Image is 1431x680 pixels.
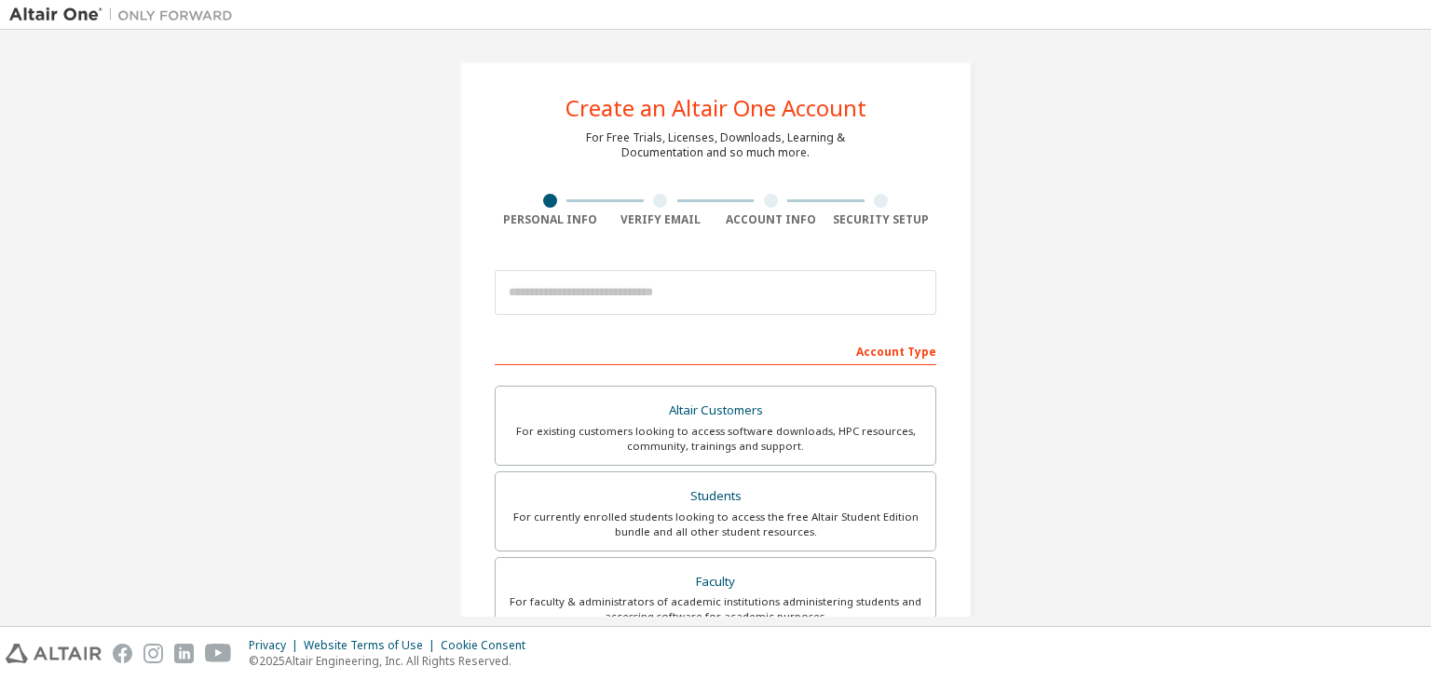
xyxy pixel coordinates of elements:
p: © 2025 Altair Engineering, Inc. All Rights Reserved. [249,653,537,669]
img: youtube.svg [205,644,232,663]
div: Faculty [507,569,924,595]
div: For faculty & administrators of academic institutions administering students and accessing softwa... [507,594,924,624]
div: For existing customers looking to access software downloads, HPC resources, community, trainings ... [507,424,924,454]
div: Cookie Consent [441,638,537,653]
div: Website Terms of Use [304,638,441,653]
div: Account Type [495,335,936,365]
div: For Free Trials, Licenses, Downloads, Learning & Documentation and so much more. [586,130,845,160]
div: Altair Customers [507,398,924,424]
img: linkedin.svg [174,644,194,663]
div: Privacy [249,638,304,653]
div: For currently enrolled students looking to access the free Altair Student Edition bundle and all ... [507,510,924,539]
img: Altair One [9,6,242,24]
div: Personal Info [495,212,606,227]
div: Verify Email [606,212,716,227]
div: Students [507,483,924,510]
div: Security Setup [826,212,937,227]
div: Account Info [715,212,826,227]
img: facebook.svg [113,644,132,663]
img: instagram.svg [143,644,163,663]
div: Create an Altair One Account [566,97,866,119]
img: altair_logo.svg [6,644,102,663]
